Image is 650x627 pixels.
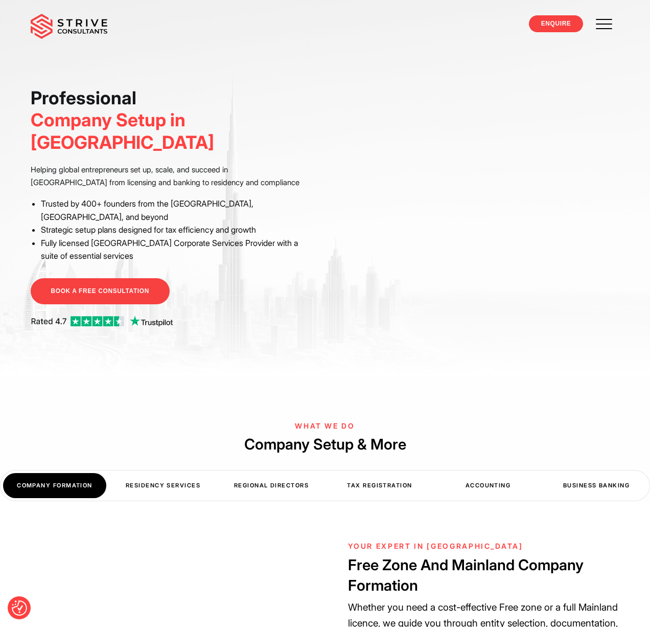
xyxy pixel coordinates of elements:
h1: Professional [31,87,303,153]
div: Accounting [436,473,540,498]
a: BOOK A FREE CONSULTATION [31,278,170,304]
p: Helping global entrepreneurs set up, scale, and succeed in [GEOGRAPHIC_DATA] from licensing and b... [31,164,303,189]
div: Residency Services [111,473,215,498]
button: Consent Preferences [12,600,27,616]
img: Revisit consent button [12,600,27,616]
div: COMPANY FORMATION [3,473,106,498]
li: Strategic setup plans designed for tax efficiency and growth [41,223,303,237]
div: Regional Directors [220,473,323,498]
span: Company Setup in [GEOGRAPHIC_DATA] [31,109,214,152]
div: Tax Registration [328,473,431,498]
h2: Free Zone And Mainland Company Formation [348,555,628,595]
li: Trusted by 400+ founders from the [GEOGRAPHIC_DATA], [GEOGRAPHIC_DATA], and beyond [41,197,303,223]
iframe: <br /> [318,87,608,250]
h6: YOUR EXPERT IN [GEOGRAPHIC_DATA] [348,542,628,551]
div: Business Banking [545,473,648,498]
li: Fully licensed [GEOGRAPHIC_DATA] Corporate Services Provider with a suite of essential services [41,237,303,263]
img: main-logo.svg [31,14,107,39]
a: ENQUIRE [529,15,584,32]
